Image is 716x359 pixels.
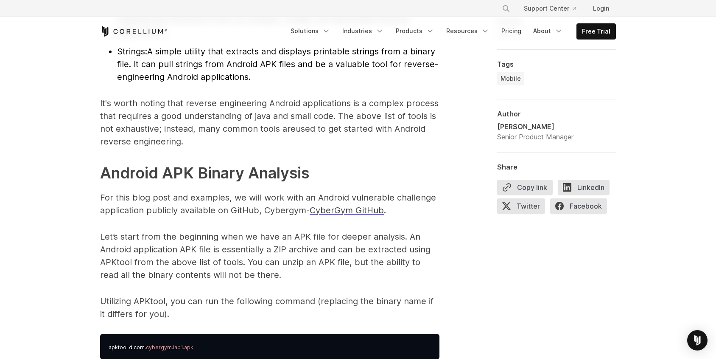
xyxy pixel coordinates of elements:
[497,198,545,214] span: Twitter
[528,23,568,39] a: About
[100,164,309,182] strong: Android APK Binary Analysis
[517,1,583,16] a: Support Center
[496,23,526,39] a: Pricing
[497,122,573,132] div: [PERSON_NAME]
[441,23,495,39] a: Resources
[497,132,573,142] div: Senior Product Manager
[310,205,384,215] a: CyberGym GitHub
[391,23,439,39] a: Products
[100,97,439,148] p: It's worth noting that reverse engineering Android applications is a complex process that require...
[497,110,616,118] div: Author
[100,295,439,320] p: Utilizing APKtool, you can run the following command (replacing the binary name if it differs for...
[159,124,296,134] span: ; instead, many common tools are
[285,23,616,40] div: Navigation Menu
[577,24,615,39] a: Free Trial
[497,60,616,68] div: Tags
[497,72,524,85] a: Mobile
[145,344,193,351] span: .cybergym.lab1.apk
[109,344,145,351] span: apktool d com
[117,46,147,57] span: Strings:
[550,198,607,214] span: Facebook
[586,1,616,16] a: Login
[100,26,168,37] a: Corellium Home
[550,198,612,217] a: Facebook
[497,198,550,217] a: Twitter
[337,23,389,39] a: Industries
[159,124,301,134] span: u
[497,180,553,195] button: Copy link
[100,191,439,217] p: For this blog post and examples, we will work with an Android vulnerable challenge application pu...
[492,1,616,16] div: Navigation Menu
[687,330,708,351] div: Open Intercom Messenger
[285,23,336,39] a: Solutions
[117,46,438,82] span: A simple utility that extracts and displays printable strings from a binary file. It can pull str...
[558,180,615,198] a: LinkedIn
[558,180,610,195] span: LinkedIn
[501,74,521,83] span: Mobile
[498,1,514,16] button: Search
[497,163,616,171] div: Share
[100,230,439,281] p: Let’s start from the beginning when we have an APK file for deeper analysis. An Android applicati...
